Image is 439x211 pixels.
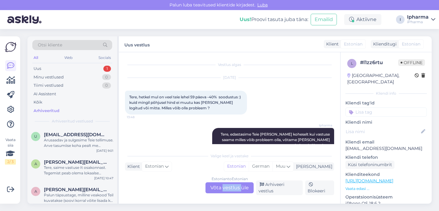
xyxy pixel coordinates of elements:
[221,132,331,147] span: Tere, edastasime Teie [PERSON_NAME] koheselt kui vastuse saame milles võib probleem olla, võtame ...
[360,59,398,66] div: # l1zz6rtu
[125,62,334,67] div: Vestlus algas
[125,75,334,80] div: [DATE]
[345,194,427,200] p: Operatsioonisüsteem
[63,54,74,62] div: Web
[311,14,337,25] button: Emailid
[103,66,111,72] div: 1
[345,100,427,106] p: Kliendi tag'id
[256,180,303,195] div: Arhiveeri vestlus
[38,42,62,48] span: Otsi kliente
[34,134,37,139] span: u
[44,165,113,176] div: Tere, saime vastuse It osakonnast. Tegemist peab olema lokaalse probleemiga. Hetkel kõik süsteemi...
[44,132,107,137] span: ulvilaast@hot.ee
[345,200,427,207] p: iPhone OS 18.6.2
[94,176,113,180] div: [DATE] 10:47
[34,108,59,114] div: Arhiveeritud
[34,162,37,166] span: a
[125,153,334,159] div: Valige keel ja vastake
[102,82,111,89] div: 0
[44,159,107,165] span: angela.arviste@mail.ee
[145,163,164,170] span: Estonian
[44,187,107,192] span: angela.arviste@mail.ee
[407,15,435,24] a: IpharmaiPharma
[294,163,332,170] div: [PERSON_NAME]
[240,16,251,22] b: Uus!
[396,15,405,24] div: I
[124,40,150,48] label: Uus vestlus
[345,91,427,96] div: Kliendi info
[255,2,269,8] span: Luba
[224,162,249,171] div: Estonian
[351,61,353,66] span: l
[102,74,111,80] div: 0
[34,189,37,194] span: a
[398,59,425,66] span: Offline
[34,99,42,105] div: Kõik
[324,41,339,47] div: Klient
[212,176,248,182] div: Estonian to Estonian
[402,41,420,47] span: Estonian
[129,95,242,110] span: Tere, hetkel mul on veel teie lehel 59 päeva -40% soodustus :) kuid mingil põhjusel hind ei muutu...
[34,74,64,80] div: Minu vestlused
[347,72,415,85] div: [GEOGRAPHIC_DATA], [GEOGRAPHIC_DATA]
[371,41,397,47] div: Klienditugi
[276,163,285,169] span: Muu
[240,16,308,23] div: Proovi tasuta juba täna:
[344,41,362,47] span: Estonian
[5,41,16,53] img: Askly Logo
[407,15,429,20] div: Ipharma
[96,148,113,153] div: [DATE] 9:01
[345,119,427,126] p: Kliendi nimi
[249,162,273,171] div: German
[94,203,113,208] div: [DATE] 17:04
[125,163,140,170] div: Klient
[345,154,427,161] p: Kliendi telefon
[309,123,332,128] span: Ipharma
[127,115,150,119] span: 13:48
[205,182,254,193] div: Võta vestlus üle
[345,178,393,184] a: [URL][DOMAIN_NAME]
[34,91,56,97] div: AI Assistent
[346,128,420,135] input: Lisa nimi
[345,139,427,145] p: Kliendi email
[32,54,39,62] div: All
[345,186,427,191] p: Vaata edasi ...
[34,82,63,89] div: Tiimi vestlused
[97,54,112,62] div: Socials
[52,118,93,124] span: Arhiveeritud vestlused
[345,145,427,152] p: [EMAIL_ADDRESS][DOMAIN_NAME]
[44,137,113,148] div: Arusaadav ja sulgesime Teie tellimuse. Arve tasumiise koha pealt me täpsustame veel [PERSON_NAME]...
[5,137,16,165] div: Vaata siia
[407,20,429,24] div: iPharma
[344,14,381,25] div: Aktiivne
[34,66,41,72] div: Uus
[5,159,16,165] div: 2 / 3
[44,192,113,203] div: Palun täpsustage, milline veakood Teil kuvatakse (soovi korral võite lisada ka ekraanipildi) ning...
[345,107,427,117] input: Lisa tag
[345,171,427,178] p: Klienditeekond
[305,180,334,195] div: Blokeeri
[345,161,394,169] div: Küsi telefoninumbrit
